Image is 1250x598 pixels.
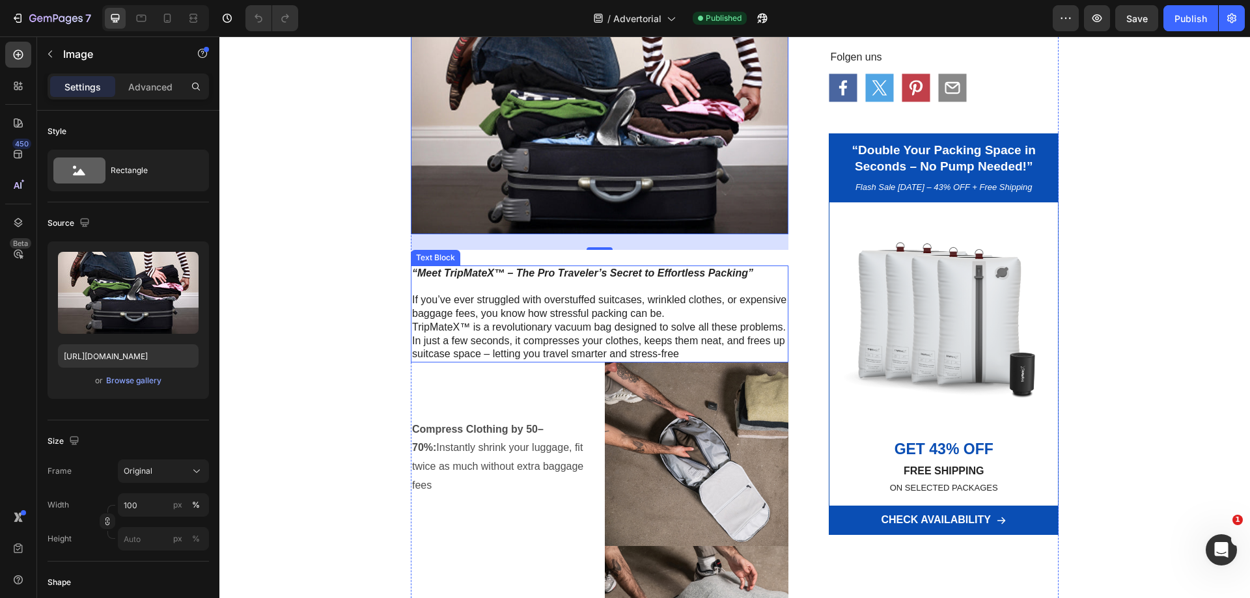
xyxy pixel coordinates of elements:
span: Advertorial [613,12,661,25]
input: https://example.com/image.jpg [58,344,199,368]
p: GET 43% OFF [622,403,827,423]
span: Original [124,465,152,477]
p: “Double Your Packing Space in Seconds – No Pump Needed!” [621,106,827,138]
p: Advanced [128,80,173,94]
div: 450 [12,139,31,149]
span: 1 [1232,515,1243,525]
span: Save [1126,13,1148,24]
p: Instantly shrink your luggage, fit twice as much without extra baggage fees [193,384,374,459]
i: Flash Sale [DATE] – 43% OFF + Free Shipping [636,146,813,156]
div: px [173,499,182,511]
button: % [170,531,186,547]
p: ON SELECTED PACKAGES [622,446,827,457]
button: Save [1115,5,1158,31]
strong: Compress Clothing by 50–70%: [193,387,324,417]
div: Source [48,215,92,232]
span: Published [706,12,742,24]
a: CHECK AVAILABILITY [609,469,839,498]
button: Browse gallery [105,374,162,387]
p: 7 [85,10,91,26]
div: Undo/Redo [245,5,298,31]
p: Folgen uns [611,14,838,28]
div: Rectangle [111,156,190,185]
div: CHECK AVAILABILITY [661,477,771,491]
p: Image [63,46,174,62]
input: px% [118,527,209,550]
div: Browse gallery [106,375,161,387]
input: px% [118,493,209,517]
button: px [188,497,204,513]
button: px [188,531,204,547]
div: % [192,499,200,511]
div: px [173,533,182,545]
p: If you’ve ever struggled with overstuffed suitcases, wrinkled clothes, or expensive baggage fees,... [193,257,568,325]
p: FREE SHIPPING [622,428,827,442]
button: 7 [5,5,97,31]
img: preview-image [58,252,199,334]
div: Size [48,433,82,450]
div: % [192,533,200,545]
iframe: Intercom live chat [1206,534,1237,565]
div: Beta [10,238,31,249]
button: % [170,497,186,513]
img: gempages_586066319539962715-91b71584-7c19-48e2-bc46-dec1fad14095.jpg [385,326,569,510]
span: / [607,12,611,25]
p: Settings [64,80,101,94]
h2: Rich Text Editor. Editing area: main [620,105,829,139]
button: Publish [1163,5,1218,31]
div: Style [48,126,66,137]
strong: “Meet TripMateX™ – The Pro Traveler’s Secret to Effortless Packing” [193,231,534,242]
label: Height [48,533,72,545]
img: gempages_586066319539962715-cbc035ec-ed6e-4d06-a017-991659dccb67.png [610,166,839,394]
button: Original [118,459,209,483]
div: Rich Text Editor. Editing area: main [620,144,829,158]
div: Rich Text Editor. Editing area: main [620,402,828,424]
label: Frame [48,465,72,477]
label: Width [48,499,69,511]
div: Text Block [194,215,238,227]
span: or [95,373,103,388]
div: Shape [48,577,71,588]
div: Publish [1174,12,1207,25]
iframe: Design area [219,36,1250,598]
